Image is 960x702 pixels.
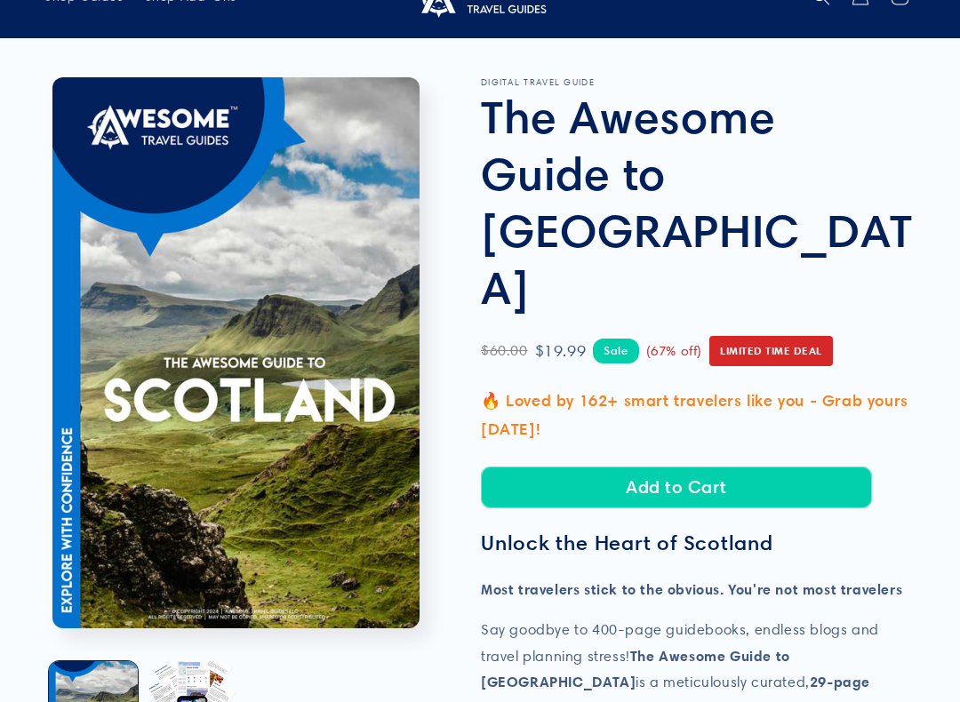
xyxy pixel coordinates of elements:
[646,339,702,363] span: (67% off)
[535,337,587,365] span: $19.99
[709,336,833,366] span: Limited Time Deal
[481,339,528,364] span: $60.00
[481,467,872,508] button: Add to Cart
[481,88,916,315] h1: The Awesome Guide to [GEOGRAPHIC_DATA]
[481,580,902,598] strong: Most travelers stick to the obvious. You're not most travelers
[481,647,790,691] strong: The Awesome Guide to [GEOGRAPHIC_DATA]
[593,339,638,363] span: Sale
[481,77,916,88] p: DIGITAL TRAVEL GUIDE
[481,387,916,444] p: 🔥 Loved by 162+ smart travelers like you - Grab yours [DATE]!
[481,530,916,556] h3: Unlock the Heart of Scotland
